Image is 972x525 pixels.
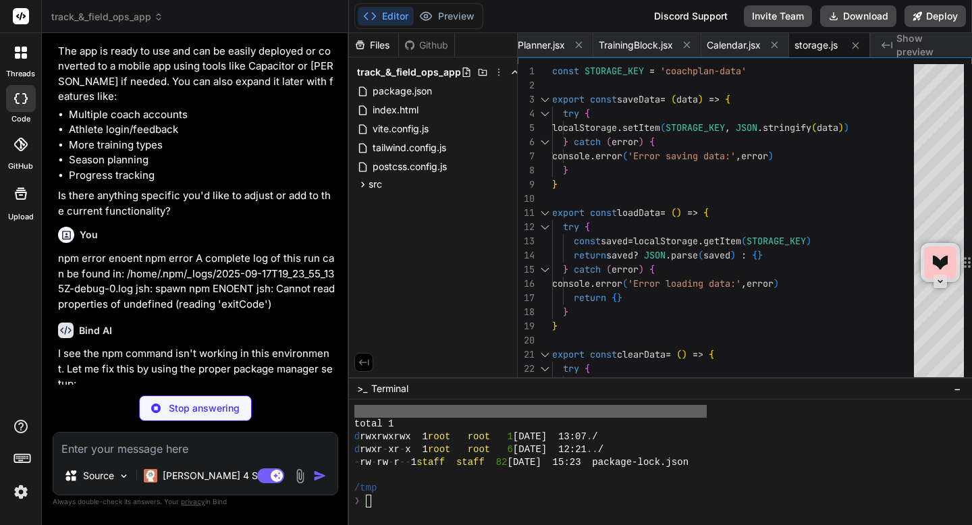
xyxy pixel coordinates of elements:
[590,150,595,162] span: .
[552,377,617,389] span: localStorage
[741,377,747,389] span: )
[371,83,433,99] span: package.json
[518,220,535,234] div: 12
[518,248,535,262] div: 14
[536,92,553,107] div: Click to collapse the range.
[518,348,535,362] div: 21
[69,138,335,153] li: More training types
[518,121,535,135] div: 5
[598,443,603,456] span: /
[817,121,838,134] span: data
[606,136,612,148] span: (
[518,107,535,121] div: 4
[666,249,671,261] span: .
[354,482,377,495] span: /tmp
[633,249,639,261] span: ?
[58,188,335,219] p: Is there anything specific you'd like to adjust or add to the current functionality?
[371,456,377,469] span: -
[585,362,590,375] span: {
[163,469,263,482] p: [PERSON_NAME] 4 S..
[518,277,535,291] div: 16
[552,178,558,190] span: }
[693,348,703,360] span: =>
[69,107,335,123] li: Multiple coach accounts
[703,235,741,247] span: getItem
[587,431,592,443] span: .
[9,480,32,503] img: settings
[646,5,736,27] div: Discord Support
[360,456,371,469] span: rw
[574,249,606,261] span: return
[644,249,666,261] span: JSON
[8,211,34,223] label: Upload
[69,168,335,184] li: Progress tracking
[405,443,428,456] span: x 1
[411,456,416,469] span: 1
[741,235,747,247] span: (
[80,228,98,242] h6: You
[660,93,666,105] span: =
[354,456,360,469] span: -
[552,348,585,360] span: export
[377,456,388,469] span: rw
[617,121,622,134] span: .
[79,324,112,337] h6: Bind AI
[428,443,451,456] span: root
[639,263,644,275] span: )
[744,5,812,27] button: Invite Team
[518,92,535,107] div: 3
[660,65,747,77] span: 'coachplan-data'
[563,263,568,275] span: }
[703,249,730,261] span: saved
[676,206,682,219] span: )
[747,235,806,247] span: STORAGE_KEY
[660,121,666,134] span: (
[354,443,360,456] span: d
[400,456,411,469] span: --
[552,150,590,162] span: console
[649,65,655,77] span: =
[590,348,617,360] span: const
[8,161,33,172] label: GitHub
[518,376,535,390] div: 23
[768,150,774,162] span: )
[563,306,568,318] span: }
[518,291,535,305] div: 17
[671,206,676,219] span: (
[518,362,535,376] div: 22
[358,7,414,26] button: Editor
[53,495,338,508] p: Always double-check its answers. Your in Bind
[51,10,163,24] span: track_&_field_ops_app
[394,456,400,469] span: r
[666,348,671,360] span: =
[574,292,606,304] span: return
[563,362,579,375] span: try
[58,251,335,312] p: npm error enoent npm error A complete log of this run can be found in: /home/.npm/_logs/2025-09-1...
[676,348,682,360] span: (
[676,93,698,105] span: data
[820,5,896,27] button: Download
[563,136,568,148] span: }
[169,402,240,415] p: Stop answering
[838,121,844,134] span: )
[58,44,335,105] p: The app is ready to use and can be easily deployed or converted to a mobile app using tools like ...
[592,431,597,443] span: /
[371,121,430,137] span: vite.config.js
[752,249,757,261] span: {
[552,277,590,289] span: console
[590,206,617,219] span: const
[371,140,448,156] span: tailwind.config.js
[741,249,747,261] span: :
[536,362,553,376] div: Click to collapse the range.
[606,249,633,261] span: saved
[617,206,660,219] span: loadData
[954,382,961,395] span: −
[513,431,587,443] span: [DATE] 13:07
[563,107,579,119] span: try
[601,235,628,247] span: saved
[774,277,779,289] span: )
[399,38,454,52] div: Github
[757,121,763,134] span: .
[563,221,579,233] span: try
[360,443,383,456] span: rwxr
